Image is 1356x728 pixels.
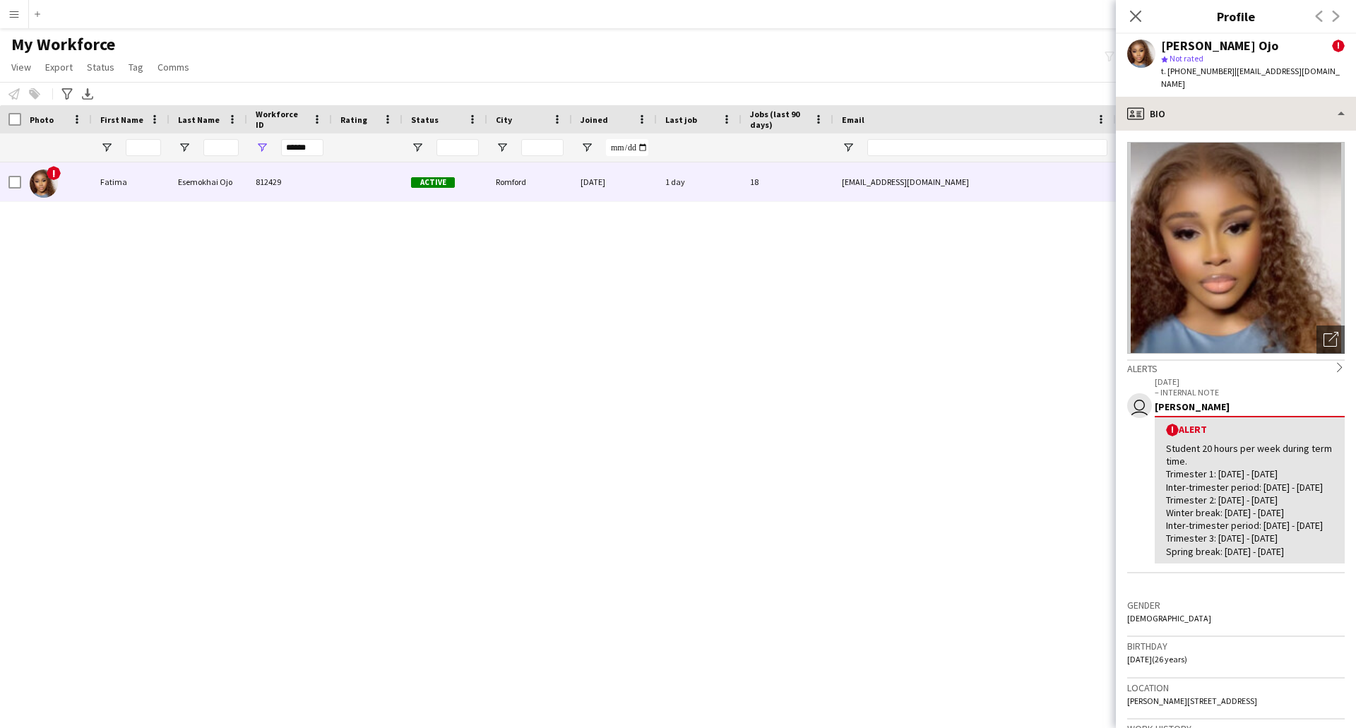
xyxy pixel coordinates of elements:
[256,109,307,130] span: Workforce ID
[11,34,115,55] span: My Workforce
[178,114,220,125] span: Last Name
[1116,97,1356,131] div: Bio
[1332,40,1345,52] span: !
[157,61,189,73] span: Comms
[281,139,323,156] input: Workforce ID Filter Input
[30,169,58,198] img: Fatima Esemokhai Ojo
[496,114,512,125] span: City
[1127,599,1345,611] h3: Gender
[1166,424,1179,436] span: !
[411,141,424,154] button: Open Filter Menu
[6,58,37,76] a: View
[1127,613,1211,623] span: [DEMOGRAPHIC_DATA]
[126,139,161,156] input: First Name Filter Input
[1155,376,1345,387] p: [DATE]
[1127,696,1257,706] span: [PERSON_NAME][STREET_ADDRESS]
[842,141,855,154] button: Open Filter Menu
[169,162,247,201] div: Esemokhai Ojo
[1116,7,1356,25] h3: Profile
[30,114,54,125] span: Photo
[1127,640,1345,652] h3: Birthday
[87,61,114,73] span: Status
[496,141,509,154] button: Open Filter Menu
[1166,442,1333,558] div: Student 20 hours per week during term time. Trimester 1: [DATE] - [DATE] Inter-trimester period: ...
[411,177,455,188] span: Active
[1127,654,1187,664] span: [DATE] (26 years)
[581,141,593,154] button: Open Filter Menu
[750,109,808,130] span: Jobs (last 90 days)
[665,114,697,125] span: Last job
[47,166,61,180] span: !
[100,114,143,125] span: First Name
[256,141,268,154] button: Open Filter Menu
[833,162,1116,201] div: [EMAIL_ADDRESS][DOMAIN_NAME]
[1127,681,1345,694] h3: Location
[59,85,76,102] app-action-btn: Advanced filters
[572,162,657,201] div: [DATE]
[657,162,742,201] div: 1 day
[203,139,239,156] input: Last Name Filter Input
[11,61,31,73] span: View
[742,162,833,201] div: 18
[92,162,169,201] div: Fatima
[45,61,73,73] span: Export
[842,114,864,125] span: Email
[40,58,78,76] a: Export
[1161,40,1278,52] div: [PERSON_NAME] Ojo
[1127,142,1345,354] img: Crew avatar or photo
[1127,359,1345,375] div: Alerts
[129,61,143,73] span: Tag
[1166,423,1333,436] div: Alert
[1170,53,1203,64] span: Not rated
[152,58,195,76] a: Comms
[521,139,564,156] input: City Filter Input
[436,139,479,156] input: Status Filter Input
[247,162,332,201] div: 812429
[123,58,149,76] a: Tag
[867,139,1107,156] input: Email Filter Input
[178,141,191,154] button: Open Filter Menu
[1155,387,1345,398] p: – INTERNAL NOTE
[81,58,120,76] a: Status
[581,114,608,125] span: Joined
[411,114,439,125] span: Status
[100,141,113,154] button: Open Filter Menu
[1316,326,1345,354] div: Open photos pop-in
[79,85,96,102] app-action-btn: Export XLSX
[1161,66,1340,89] span: | [EMAIL_ADDRESS][DOMAIN_NAME]
[606,139,648,156] input: Joined Filter Input
[1155,400,1345,413] div: [PERSON_NAME]
[340,114,367,125] span: Rating
[487,162,572,201] div: Romford
[1161,66,1235,76] span: t. [PHONE_NUMBER]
